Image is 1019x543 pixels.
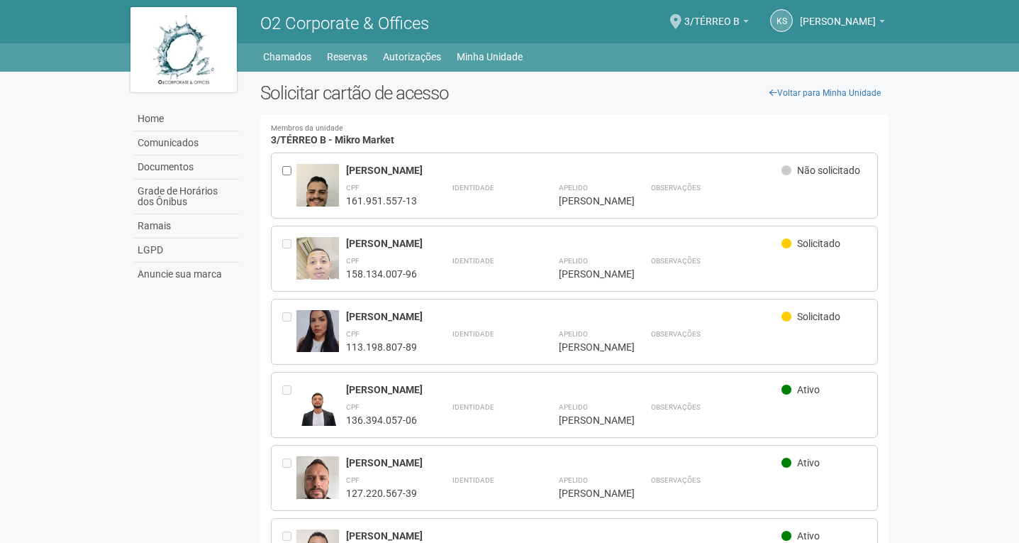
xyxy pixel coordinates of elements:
a: Ramais [134,214,239,238]
small: Membros da unidade [271,125,879,133]
div: [PERSON_NAME] [346,530,782,542]
div: [PERSON_NAME] [559,268,616,280]
a: 3/TÉRREO B [684,18,749,29]
h2: Solicitar cartão de acesso [260,82,889,104]
strong: CPF [346,476,360,484]
span: Ativo [797,384,820,395]
strong: CPF [346,330,360,338]
div: [PERSON_NAME] [346,164,782,177]
strong: Observações [651,330,701,338]
strong: Observações [651,403,701,411]
a: Voltar para Minha Unidade [762,82,889,104]
strong: CPF [346,184,360,192]
div: Entre em contato com a Aministração para solicitar o cancelamento ou 2a via [282,383,296,427]
strong: Apelido [559,257,588,265]
div: [PERSON_NAME] [346,383,782,396]
a: [PERSON_NAME] [800,18,885,29]
a: Autorizações [383,47,441,67]
img: user.jpg [296,383,339,438]
a: Chamados [263,47,311,67]
a: Documentos [134,155,239,180]
div: 136.394.057-06 [346,414,417,427]
span: 3/TÉRREO B [684,2,740,27]
strong: Identidade [452,403,494,411]
span: Solicitado [797,311,840,322]
span: Karen Santos Bezerra [800,2,876,27]
strong: Identidade [452,184,494,192]
strong: Observações [651,184,701,192]
h4: 3/TÉRREO B - Mikro Market [271,125,879,146]
div: 161.951.557-13 [346,194,417,207]
strong: Observações [651,257,701,265]
strong: Apelido [559,330,588,338]
strong: CPF [346,257,360,265]
a: Comunicados [134,131,239,155]
div: Entre em contato com a Aministração para solicitar o cancelamento ou 2a via [282,456,296,500]
strong: Observações [651,476,701,484]
div: [PERSON_NAME] [559,487,616,500]
img: user.jpg [296,237,339,305]
strong: Identidade [452,476,494,484]
span: O2 Corporate & Offices [260,13,429,33]
div: Entre em contato com a Aministração para solicitar o cancelamento ou 2a via [282,310,296,353]
div: [PERSON_NAME] [559,194,616,207]
img: user.jpg [296,310,339,352]
div: Entre em contato com a Aministração para solicitar o cancelamento ou 2a via [282,237,296,280]
strong: Apelido [559,476,588,484]
div: [PERSON_NAME] [559,341,616,353]
span: Solicitado [797,238,840,249]
a: KS [770,9,793,32]
div: [PERSON_NAME] [346,310,782,323]
a: Home [134,107,239,131]
a: LGPD [134,238,239,263]
div: 113.198.807-89 [346,341,417,353]
strong: Identidade [452,330,494,338]
span: Ativo [797,530,820,542]
div: [PERSON_NAME] [346,237,782,250]
img: user.jpg [296,456,339,513]
strong: Apelido [559,403,588,411]
div: 158.134.007-96 [346,268,417,280]
div: [PERSON_NAME] [559,414,616,427]
div: [PERSON_NAME] [346,456,782,469]
strong: CPF [346,403,360,411]
img: logo.jpg [130,7,237,92]
strong: Apelido [559,184,588,192]
div: 127.220.567-39 [346,487,417,500]
a: Reservas [327,47,367,67]
a: Grade de Horários dos Ônibus [134,180,239,214]
strong: Identidade [452,257,494,265]
span: Ativo [797,457,820,468]
span: Não solicitado [797,165,860,176]
a: Anuncie sua marca [134,263,239,286]
img: user.jpg [296,164,339,221]
a: Minha Unidade [457,47,523,67]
